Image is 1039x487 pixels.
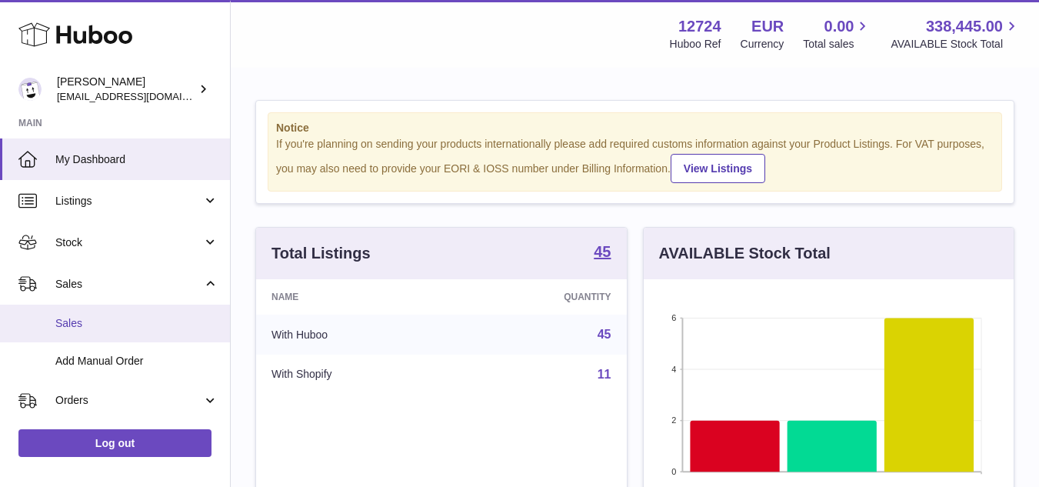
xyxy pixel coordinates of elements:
td: With Shopify [256,355,456,395]
td: With Huboo [256,315,456,355]
img: internalAdmin-12724@internal.huboo.com [18,78,42,101]
a: 45 [594,244,611,262]
div: Currency [741,37,784,52]
th: Quantity [456,279,627,315]
h3: AVAILABLE Stock Total [659,243,831,264]
span: [EMAIL_ADDRESS][DOMAIN_NAME] [57,90,226,102]
a: 338,445.00 AVAILABLE Stock Total [891,16,1021,52]
a: 11 [598,368,611,381]
div: Huboo Ref [670,37,721,52]
strong: 45 [594,244,611,259]
h3: Total Listings [271,243,371,264]
span: My Dashboard [55,152,218,167]
span: 338,445.00 [926,16,1003,37]
strong: 12724 [678,16,721,37]
span: Orders [55,393,202,408]
div: [PERSON_NAME] [57,75,195,104]
div: If you're planning on sending your products internationally please add required customs informati... [276,137,994,183]
a: 45 [598,328,611,341]
text: 6 [671,313,676,322]
a: 0.00 Total sales [803,16,871,52]
strong: Notice [276,121,994,135]
a: Log out [18,429,211,457]
span: Add Manual Order [55,354,218,369]
span: Sales [55,277,202,292]
strong: EUR [751,16,784,37]
text: 4 [671,365,676,374]
text: 2 [671,415,676,425]
span: Total sales [803,37,871,52]
span: 0.00 [824,16,854,37]
a: View Listings [671,154,765,183]
text: 0 [671,467,676,476]
span: Stock [55,235,202,250]
th: Name [256,279,456,315]
span: Sales [55,316,218,331]
span: Listings [55,194,202,208]
span: AVAILABLE Stock Total [891,37,1021,52]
